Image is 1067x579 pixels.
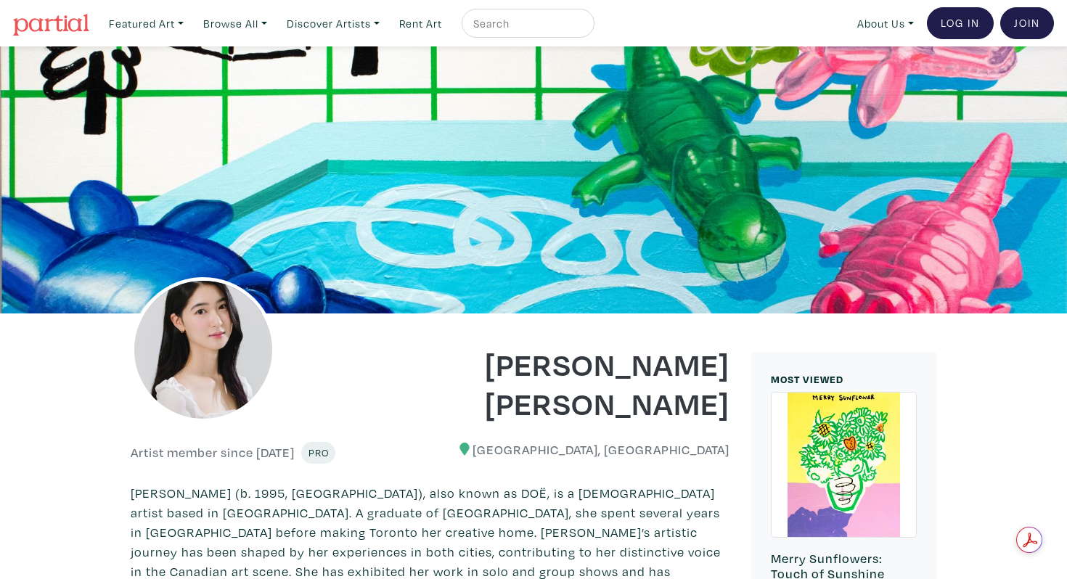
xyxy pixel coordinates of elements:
img: phpThumb.php [131,277,276,422]
a: Log In [927,7,994,39]
a: Rent Art [393,9,449,38]
a: About Us [851,9,920,38]
h6: Artist member since [DATE] [131,445,295,461]
h1: [PERSON_NAME] [PERSON_NAME] [441,344,730,422]
a: Featured Art [102,9,190,38]
a: Browse All [197,9,274,38]
a: Join [1000,7,1054,39]
a: Discover Artists [280,9,386,38]
h6: [GEOGRAPHIC_DATA], [GEOGRAPHIC_DATA] [441,442,730,458]
small: MOST VIEWED [771,372,843,386]
input: Search [472,15,581,33]
span: Pro [308,445,329,459]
